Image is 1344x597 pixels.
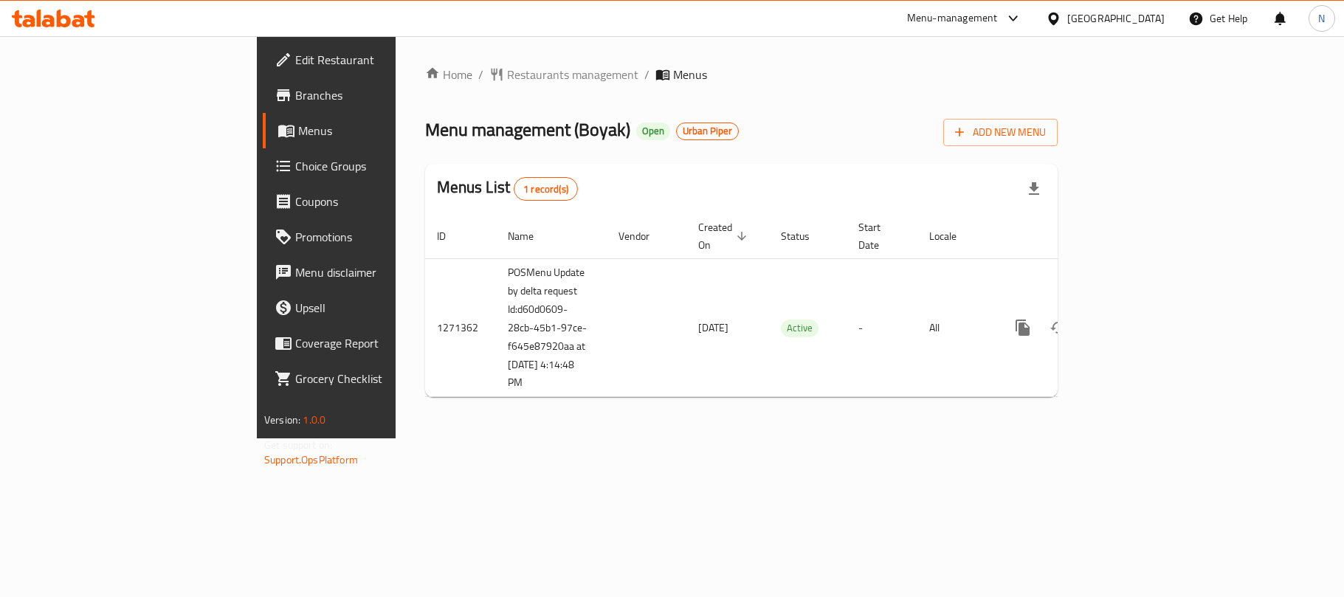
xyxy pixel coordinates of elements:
span: Coverage Report [295,334,469,352]
span: 1.0.0 [303,410,325,429]
span: ID [437,227,465,245]
a: Menu disclaimer [263,255,481,290]
span: Start Date [858,218,900,254]
span: Vendor [618,227,669,245]
a: Choice Groups [263,148,481,184]
li: / [644,66,649,83]
span: Coupons [295,193,469,210]
span: Edit Restaurant [295,51,469,69]
div: [GEOGRAPHIC_DATA] [1067,10,1165,27]
span: Active [781,320,819,337]
span: Get support on: [264,435,332,455]
td: POSMenu Update by delta request Id:d60d0609-28cb-45b1-97ce-f645e87920aa at [DATE] 4:14:48 PM [496,258,607,397]
a: Branches [263,77,481,113]
a: Coverage Report [263,325,481,361]
span: Created On [698,218,751,254]
span: Add New Menu [955,123,1046,142]
td: All [917,258,993,397]
span: N [1318,10,1325,27]
span: Grocery Checklist [295,370,469,387]
span: [DATE] [698,318,728,337]
h2: Menus List [437,176,578,201]
span: Menu disclaimer [295,263,469,281]
span: Menus [298,122,469,139]
td: - [847,258,917,397]
a: Grocery Checklist [263,361,481,396]
div: Open [636,122,670,140]
button: Add New Menu [943,119,1058,146]
a: Upsell [263,290,481,325]
button: more [1005,310,1041,345]
span: Branches [295,86,469,104]
span: Open [636,125,670,137]
a: Edit Restaurant [263,42,481,77]
a: Coupons [263,184,481,219]
a: Support.OpsPlatform [264,450,358,469]
span: Choice Groups [295,157,469,175]
div: Total records count [514,177,578,201]
div: Export file [1016,171,1052,207]
span: Urban Piper [677,125,738,137]
span: Name [508,227,553,245]
span: Upsell [295,299,469,317]
span: Locale [929,227,976,245]
button: Change Status [1041,310,1076,345]
a: Promotions [263,219,481,255]
a: Restaurants management [489,66,638,83]
a: Menus [263,113,481,148]
th: Actions [993,214,1159,259]
div: Menu-management [907,10,998,27]
nav: breadcrumb [425,66,1058,83]
span: Menu management ( Boyak ) [425,113,630,146]
span: Restaurants management [507,66,638,83]
span: Version: [264,410,300,429]
span: Promotions [295,228,469,246]
span: 1 record(s) [514,182,577,196]
table: enhanced table [425,214,1159,398]
span: Status [781,227,829,245]
span: Menus [673,66,707,83]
